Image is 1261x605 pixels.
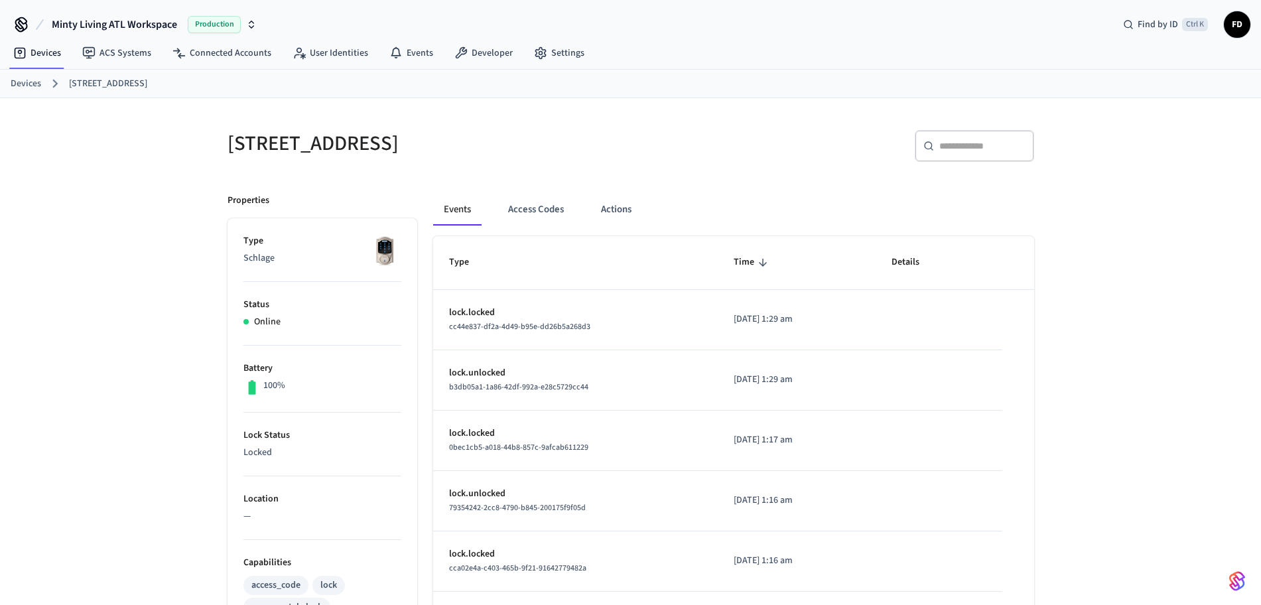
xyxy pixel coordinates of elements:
button: Access Codes [498,194,574,226]
p: Type [243,234,401,248]
a: [STREET_ADDRESS] [69,77,147,91]
a: Events [379,41,444,65]
a: Devices [11,77,41,91]
div: Find by IDCtrl K [1112,13,1219,36]
p: lock.locked [449,306,702,320]
p: — [243,509,401,523]
span: Find by ID [1138,18,1178,31]
a: Settings [523,41,595,65]
span: Ctrl K [1182,18,1208,31]
a: User Identities [282,41,379,65]
p: [DATE] 1:17 am [734,433,860,447]
button: Events [433,194,482,226]
a: Devices [3,41,72,65]
p: lock.unlocked [449,366,702,380]
span: cc44e837-df2a-4d49-b95e-dd26b5a268d3 [449,321,590,332]
button: FD [1224,11,1250,38]
p: lock.unlocked [449,487,702,501]
p: Status [243,298,401,312]
p: lock.locked [449,547,702,561]
span: Production [188,16,241,33]
img: SeamLogoGradient.69752ec5.svg [1229,571,1245,592]
p: Capabilities [243,556,401,570]
div: ant example [433,194,1034,226]
p: Battery [243,362,401,375]
p: Properties [228,194,269,208]
p: [DATE] 1:16 am [734,554,860,568]
div: lock [320,578,337,592]
span: Details [892,252,937,273]
img: Schlage Sense Smart Deadbolt with Camelot Trim, Front [368,234,401,267]
button: Actions [590,194,642,226]
span: Minty Living ATL Workspace [52,17,177,33]
p: Lock Status [243,429,401,442]
h5: [STREET_ADDRESS] [228,130,623,157]
a: ACS Systems [72,41,162,65]
p: Schlage [243,251,401,265]
span: Time [734,252,771,273]
span: 79354242-2cc8-4790-b845-200175f9f05d [449,502,586,513]
p: 100% [263,379,285,393]
span: FD [1225,13,1249,36]
div: access_code [251,578,300,592]
a: Developer [444,41,523,65]
p: Locked [243,446,401,460]
p: lock.locked [449,427,702,440]
span: cca02e4a-c403-465b-9f21-91642779482a [449,563,586,574]
span: Type [449,252,486,273]
span: b3db05a1-1a86-42df-992a-e28c5729cc44 [449,381,588,393]
a: Connected Accounts [162,41,282,65]
span: 0bec1cb5-a018-44b8-857c-9afcab611229 [449,442,588,453]
p: [DATE] 1:29 am [734,373,860,387]
p: [DATE] 1:16 am [734,494,860,507]
p: Location [243,492,401,506]
p: [DATE] 1:29 am [734,312,860,326]
p: Online [254,315,281,329]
